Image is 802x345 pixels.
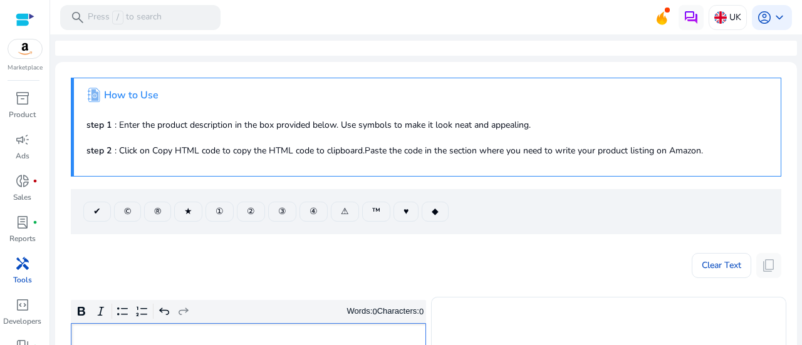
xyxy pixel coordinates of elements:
[16,150,29,162] p: Ads
[8,39,42,58] img: amazon.svg
[33,220,38,225] span: fiber_manual_record
[15,297,30,312] span: code_blocks
[206,202,234,222] button: ①
[144,202,171,222] button: ®
[404,205,409,218] span: ♥
[15,132,30,147] span: campaign
[13,192,31,203] p: Sales
[347,304,424,319] div: Words: Characters:
[124,205,131,218] span: ©
[8,63,43,73] p: Marketplace
[692,253,751,278] button: Clear Text
[299,202,328,222] button: ④
[268,202,296,222] button: ③
[432,205,439,218] span: ◆
[247,205,255,218] span: ②
[310,205,318,218] span: ④
[114,202,141,222] button: ©
[419,307,424,316] label: 0
[714,11,727,24] img: uk.svg
[83,202,111,222] button: ✔
[15,173,30,188] span: donut_small
[9,233,36,244] p: Reports
[237,202,265,222] button: ②
[86,144,768,157] p: : Click on Copy HTML code to copy the HTML code to clipboard.Paste the code in the section where ...
[362,202,390,222] button: ™
[86,119,112,131] b: step 1
[71,300,426,324] div: Editor toolbar
[729,6,741,28] p: UK
[331,202,359,222] button: ⚠
[422,202,449,222] button: ◆
[13,274,32,286] p: Tools
[88,11,162,24] p: Press to search
[86,145,112,157] b: step 2
[15,215,30,230] span: lab_profile
[341,205,349,218] span: ⚠
[3,316,41,327] p: Developers
[112,11,123,24] span: /
[33,178,38,183] span: fiber_manual_record
[184,205,192,218] span: ★
[372,205,380,218] span: ™
[15,91,30,106] span: inventory_2
[757,10,772,25] span: account_circle
[393,202,419,222] button: ♥
[93,205,101,218] span: ✔
[372,307,377,316] label: 0
[772,10,787,25] span: keyboard_arrow_down
[174,202,202,222] button: ★
[154,205,161,218] span: ®
[15,256,30,271] span: handyman
[9,109,36,120] p: Product
[70,10,85,25] span: search
[104,90,159,101] h4: How to Use
[86,118,768,131] p: : Enter the product description in the box provided below. Use symbols to make it look neat and a...
[702,253,741,278] span: Clear Text
[278,205,286,218] span: ③
[216,205,224,218] span: ①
